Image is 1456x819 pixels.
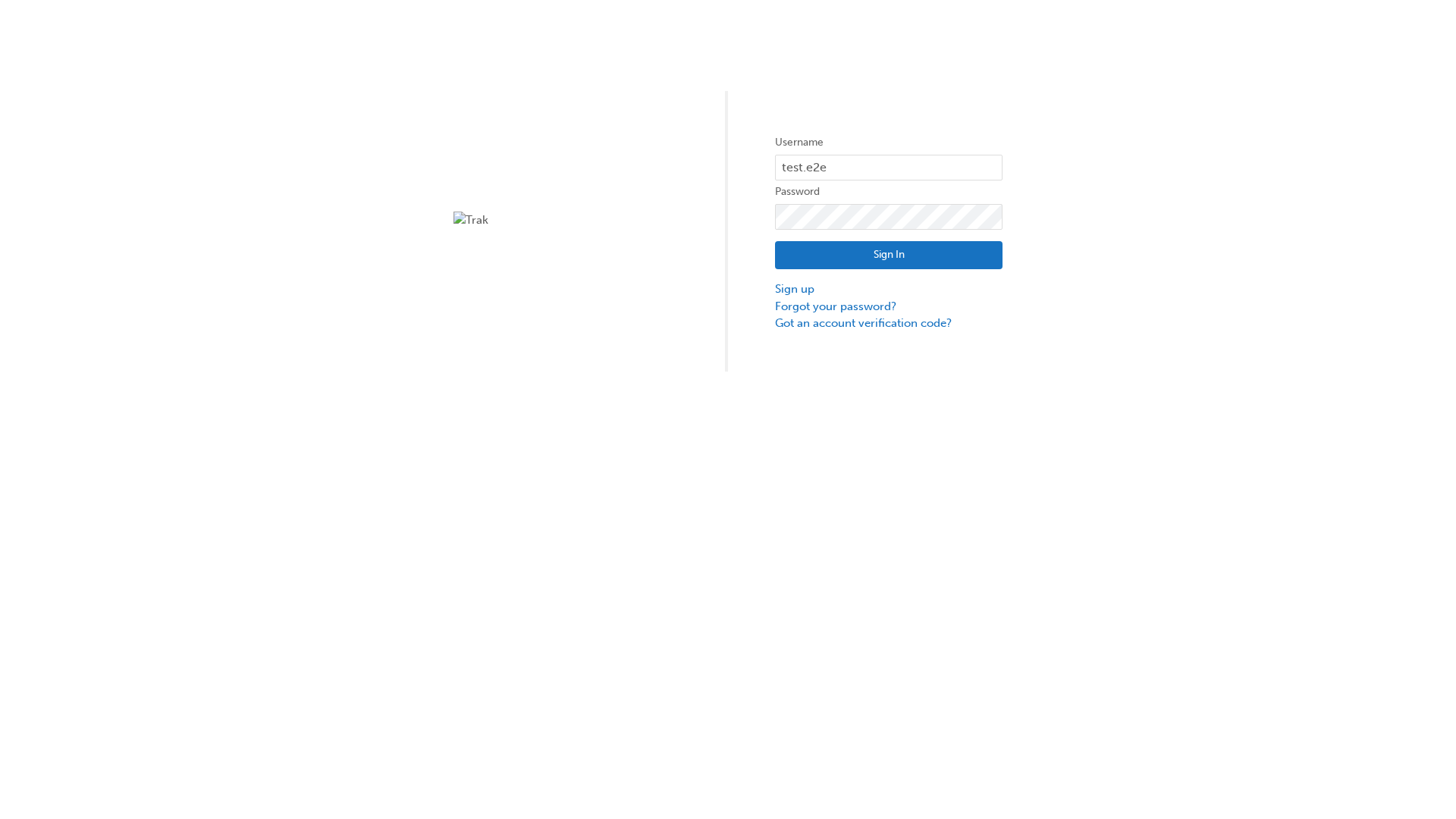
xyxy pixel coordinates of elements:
[775,155,1003,180] input: Username
[453,212,681,229] img: Trak
[775,241,1003,270] button: Sign In
[775,298,1003,315] a: Forgot your password?
[775,315,1003,332] a: Got an account verification code?
[775,183,1003,201] label: Password
[775,281,1003,298] a: Sign up
[775,133,1003,152] label: Username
